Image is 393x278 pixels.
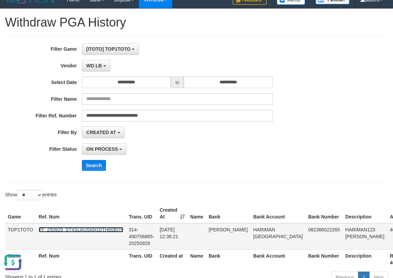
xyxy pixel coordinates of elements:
td: HARIMAN [GEOGRAPHIC_DATA] [250,223,305,250]
th: Ref. Num [36,204,126,223]
td: 314-490756865-20250929 [126,223,157,250]
th: Created At: activate to sort column ascending [157,204,187,223]
a: TF_250929_ST4SLWJSMXGITH80BI76 [39,227,124,232]
th: Created at [157,249,187,269]
span: WD LB [86,63,102,68]
th: Description [343,249,387,269]
td: [DATE] 12:36:21 [157,223,187,250]
h1: Withdraw PGA History [5,16,388,29]
td: TOP1TOTO [5,223,36,250]
button: WD LB [82,60,110,71]
th: Bank Number [305,204,342,223]
th: Description [343,204,387,223]
th: Ref. Num [36,249,126,269]
td: [PERSON_NAME] [206,223,250,250]
span: [ITOTO] TOP1TOTO [86,46,130,52]
select: Showentries [17,190,42,200]
button: ON PROCESS [82,143,126,155]
th: Trans. UID [126,204,157,223]
th: Name [187,249,206,269]
th: Bank Account [250,204,305,223]
button: [ITOTO] TOP1TOTO [82,43,139,55]
button: CREATED AT [82,127,125,138]
td: 082386022265 [305,223,342,250]
th: Game [5,204,36,223]
button: Search [82,160,106,171]
label: Show entries [5,190,57,200]
th: Bank Number [305,249,342,269]
span: CREATED AT [86,130,116,135]
th: Trans. UID [126,249,157,269]
td: HARIMAN123 [PERSON_NAME] [343,223,387,250]
button: Open LiveChat chat widget [3,3,23,23]
th: Bank Account [250,249,305,269]
th: Bank [206,249,250,269]
th: Bank [206,204,250,223]
span: ON PROCESS [86,146,118,152]
span: to [171,77,184,88]
th: Name [187,204,206,223]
